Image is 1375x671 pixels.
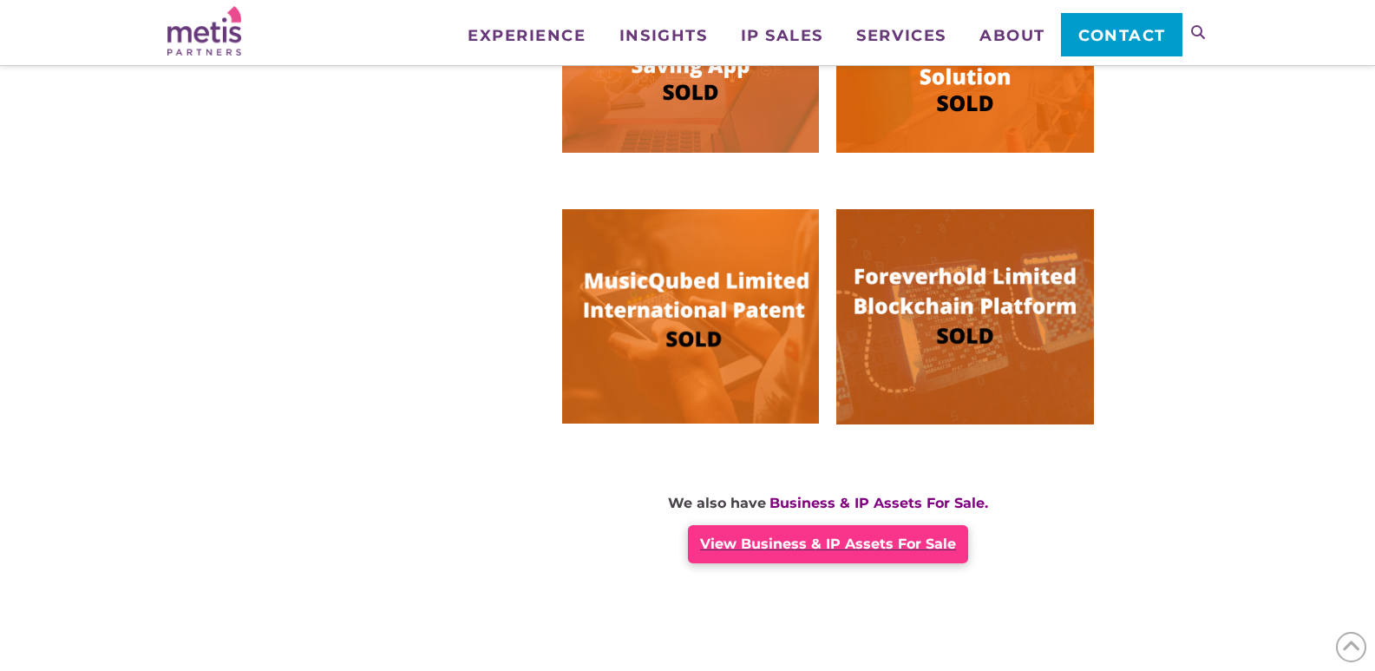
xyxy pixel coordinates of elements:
strong: We also have [668,495,766,511]
span: About [979,28,1045,43]
span: View Business & IP Assets For Sale [700,536,956,552]
span: Contact [1078,28,1166,43]
a: View Business & IP Assets For Sale [688,525,968,563]
img: Image [836,209,1093,424]
img: MusicQubed [562,209,819,424]
span: Back to Top [1336,632,1366,662]
span: Experience [468,28,586,43]
img: Metis Partners [167,6,241,56]
span: IP Sales [741,28,823,43]
span: Services [856,28,946,43]
a: Contact [1061,13,1182,56]
span: Insights [619,28,707,43]
strong: Business & IP Assets For Sale. [769,495,988,511]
